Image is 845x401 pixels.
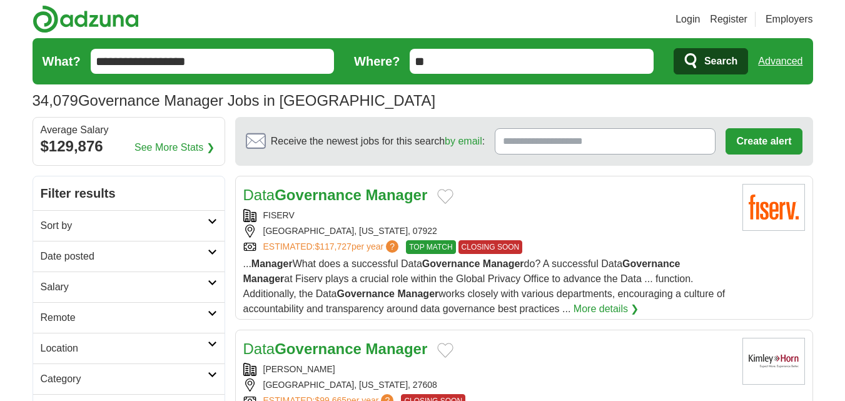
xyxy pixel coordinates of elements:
img: Adzuna logo [33,5,139,33]
a: Date posted [33,241,225,272]
strong: Governance [337,288,395,299]
a: Register [710,12,747,27]
a: Sort by [33,210,225,241]
span: Receive the newest jobs for this search : [271,134,485,149]
div: [GEOGRAPHIC_DATA], [US_STATE], 27608 [243,378,732,392]
h2: Salary [41,280,208,295]
a: Salary [33,272,225,302]
strong: Manager [243,273,285,284]
h2: Filter results [33,176,225,210]
a: Category [33,363,225,394]
span: Search [704,49,737,74]
h1: Governance Manager Jobs in [GEOGRAPHIC_DATA] [33,92,436,109]
h2: Location [41,341,208,356]
a: DataGovernance Manager [243,340,428,357]
button: Add to favorite jobs [437,189,453,204]
button: Add to favorite jobs [437,343,453,358]
a: Location [33,333,225,363]
a: More details ❯ [574,302,639,317]
a: Advanced [758,49,802,74]
a: FISERV [263,210,295,220]
span: CLOSING SOON [458,240,523,254]
strong: Manager [483,258,524,269]
label: What? [43,52,81,71]
span: 34,079 [33,89,78,112]
h2: Remote [41,310,208,325]
h2: Date posted [41,249,208,264]
span: $117,727 [315,241,351,251]
strong: Governance [422,258,480,269]
h2: Sort by [41,218,208,233]
a: See More Stats ❯ [134,140,215,155]
a: ESTIMATED:$117,727per year? [263,240,402,254]
span: TOP MATCH [406,240,455,254]
a: [PERSON_NAME] [263,364,335,374]
button: Create alert [726,128,802,155]
a: DataGovernance Manager [243,186,428,203]
strong: Manager [397,288,438,299]
strong: Governance [275,340,362,357]
img: Kimley-Horn logo [742,338,805,385]
strong: Governance [275,186,362,203]
strong: Manager [366,186,428,203]
strong: Manager [366,340,428,357]
strong: Governance [622,258,680,269]
a: Employers [766,12,813,27]
label: Where? [354,52,400,71]
div: Average Salary [41,125,217,135]
a: by email [445,136,482,146]
div: $129,876 [41,135,217,158]
a: Login [675,12,700,27]
div: [GEOGRAPHIC_DATA], [US_STATE], 07922 [243,225,732,238]
span: ? [386,240,398,253]
button: Search [674,48,748,74]
span: ... What does a successful Data do? A successful Data at Fiserv plays a crucial role within the G... [243,258,726,314]
h2: Category [41,372,208,387]
strong: Manager [251,258,293,269]
a: Remote [33,302,225,333]
img: Fiserv logo [742,184,805,231]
